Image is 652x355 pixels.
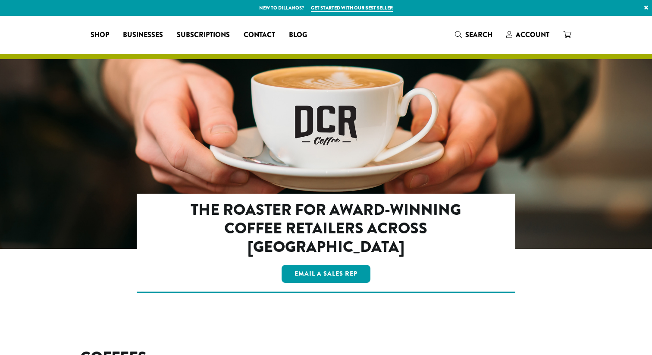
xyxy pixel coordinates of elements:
[289,30,307,41] span: Blog
[84,28,116,42] a: Shop
[311,4,393,12] a: Get started with our best seller
[516,30,549,40] span: Account
[282,265,370,283] a: Email a Sales Rep
[123,30,163,41] span: Businesses
[244,30,275,41] span: Contact
[465,30,492,40] span: Search
[177,30,230,41] span: Subscriptions
[448,28,499,42] a: Search
[174,201,478,257] h2: The Roaster for Award-Winning Coffee Retailers Across [GEOGRAPHIC_DATA]
[91,30,109,41] span: Shop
